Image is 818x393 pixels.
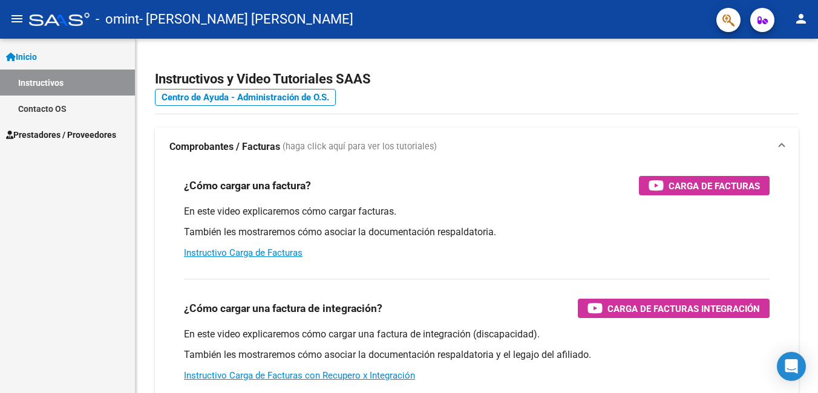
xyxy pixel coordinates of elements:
[669,178,760,193] span: Carga de Facturas
[184,328,770,341] p: En este video explicaremos cómo cargar una factura de integración (discapacidad).
[777,352,806,381] div: Open Intercom Messenger
[6,50,37,63] span: Inicio
[794,11,808,26] mat-icon: person
[184,205,770,218] p: En este video explicaremos cómo cargar facturas.
[184,177,311,194] h3: ¿Cómo cargar una factura?
[184,247,303,258] a: Instructivo Carga de Facturas
[155,89,336,106] a: Centro de Ayuda - Administración de O.S.
[184,300,382,317] h3: ¿Cómo cargar una factura de integración?
[607,301,760,316] span: Carga de Facturas Integración
[139,6,353,33] span: - [PERSON_NAME] [PERSON_NAME]
[96,6,139,33] span: - omint
[10,11,24,26] mat-icon: menu
[639,176,770,195] button: Carga de Facturas
[155,128,799,166] mat-expansion-panel-header: Comprobantes / Facturas (haga click aquí para ver los tutoriales)
[155,68,799,91] h2: Instructivos y Video Tutoriales SAAS
[283,140,437,154] span: (haga click aquí para ver los tutoriales)
[169,140,280,154] strong: Comprobantes / Facturas
[578,299,770,318] button: Carga de Facturas Integración
[184,370,415,381] a: Instructivo Carga de Facturas con Recupero x Integración
[184,348,770,362] p: También les mostraremos cómo asociar la documentación respaldatoria y el legajo del afiliado.
[184,226,770,239] p: También les mostraremos cómo asociar la documentación respaldatoria.
[6,128,116,141] span: Prestadores / Proveedores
